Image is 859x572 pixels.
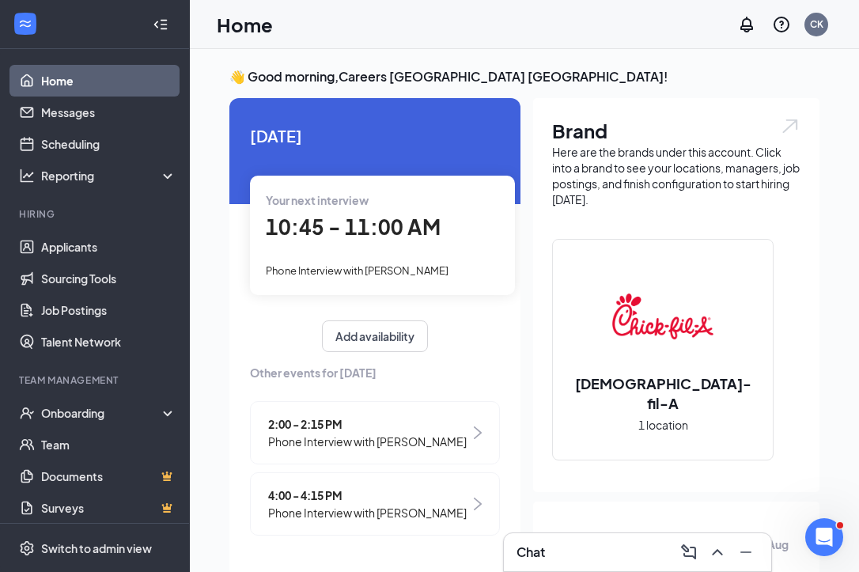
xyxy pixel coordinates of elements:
svg: WorkstreamLogo [17,16,33,32]
svg: Notifications [737,15,756,34]
div: CK [810,17,823,31]
span: [DATE] [250,123,500,148]
a: DocumentsCrown [41,460,176,492]
button: Minimize [733,540,759,565]
a: Home [41,65,176,97]
h1: Home [217,11,273,38]
svg: ChevronUp [708,543,727,562]
a: Talent Network [41,326,176,358]
span: Your next interview [266,193,369,207]
span: Phone Interview with [PERSON_NAME] [266,264,448,277]
button: ComposeMessage [676,540,702,565]
div: Team Management [19,373,173,387]
h3: 👋 Good morning, Careers [GEOGRAPHIC_DATA] [GEOGRAPHIC_DATA] ! [229,68,819,85]
svg: Settings [19,540,35,556]
a: Scheduling [41,128,176,160]
div: Here are the brands under this account. Click into a brand to see your locations, managers, job p... [552,144,800,207]
a: Job Postings [41,294,176,326]
img: open.6027fd2a22e1237b5b06.svg [780,117,800,135]
span: 4:00 - 4:15 PM [268,487,467,504]
iframe: Intercom live chat [805,518,843,556]
div: Onboarding [41,405,163,421]
a: Applicants [41,231,176,263]
img: Chick-fil-A [612,266,713,367]
span: Phone Interview with [PERSON_NAME] [268,504,467,521]
h3: Chat [517,544,545,561]
span: Other events for [DATE] [250,364,500,381]
svg: Collapse [153,17,168,32]
svg: UserCheck [19,405,35,421]
span: 1 location [638,416,688,434]
a: Sourcing Tools [41,263,176,294]
span: 10:45 - 11:00 AM [266,214,441,240]
div: Switch to admin view [41,540,152,556]
div: Reporting [41,168,177,184]
div: Hiring [19,207,173,221]
span: Phone Interview with [PERSON_NAME] [268,433,467,450]
button: Add availability [322,320,428,352]
a: Messages [41,97,176,128]
span: 2:00 - 2:15 PM [268,415,467,433]
svg: QuestionInfo [772,15,791,34]
h2: [DEMOGRAPHIC_DATA]-fil-A [553,373,773,413]
h1: Brand [552,117,800,144]
svg: Analysis [19,168,35,184]
svg: ComposeMessage [679,543,698,562]
a: SurveysCrown [41,492,176,524]
svg: Minimize [736,543,755,562]
button: ChevronUp [705,540,730,565]
a: Team [41,429,176,460]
